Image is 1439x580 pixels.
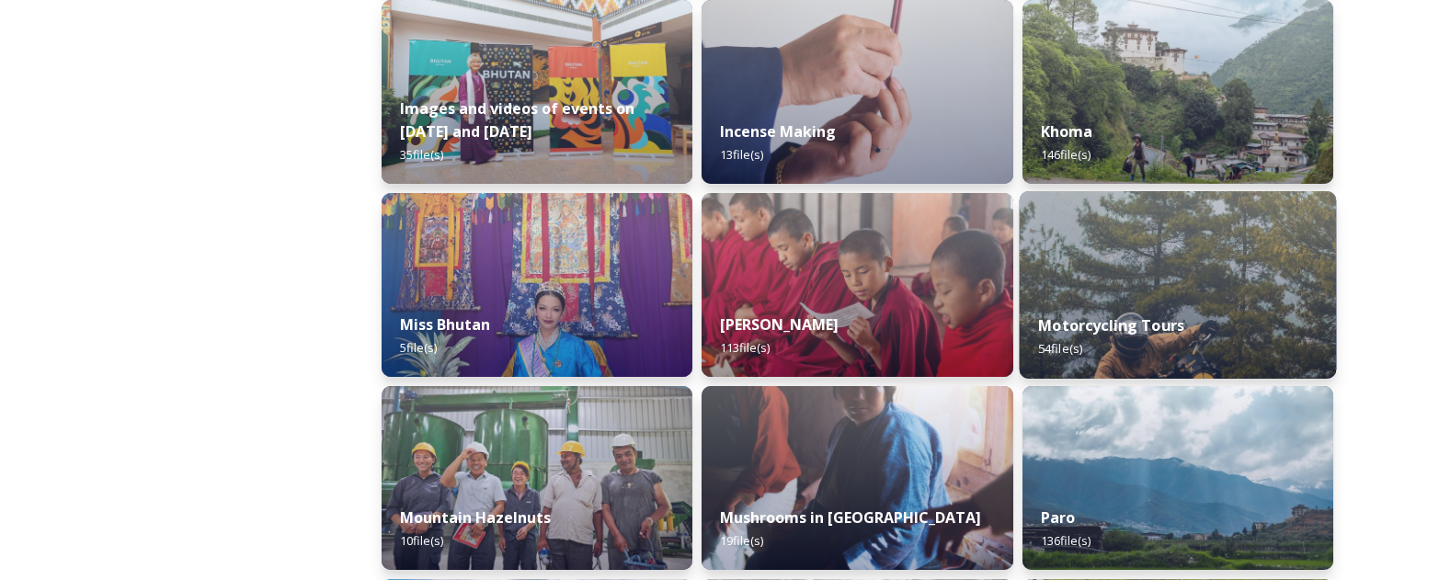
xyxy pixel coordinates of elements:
[1041,507,1075,528] strong: Paro
[720,146,763,163] span: 13 file(s)
[720,532,763,549] span: 19 file(s)
[400,339,437,356] span: 5 file(s)
[1041,532,1091,549] span: 136 file(s)
[400,98,634,142] strong: Images and videos of events on [DATE] and [DATE]
[720,507,981,528] strong: Mushrooms in [GEOGRAPHIC_DATA]
[400,507,551,528] strong: Mountain Hazelnuts
[702,386,1012,570] img: _SCH7798.jpg
[1022,386,1333,570] img: Paro%2520050723%2520by%2520Amp%2520Sripimanwat-20.jpg
[400,314,490,335] strong: Miss Bhutan
[400,532,443,549] span: 10 file(s)
[1038,340,1082,357] span: 54 file(s)
[1041,121,1092,142] strong: Khoma
[1041,146,1091,163] span: 146 file(s)
[1038,315,1184,335] strong: Motorcycling Tours
[720,339,770,356] span: 113 file(s)
[382,193,692,377] img: Miss%2520Bhutan%2520Tashi%2520Choden%25205.jpg
[720,314,839,335] strong: [PERSON_NAME]
[1019,191,1336,379] img: By%2520Leewang%2520Tobgay%252C%2520President%252C%2520The%2520Badgers%2520Motorcycle%2520Club%252...
[720,121,836,142] strong: Incense Making
[702,193,1012,377] img: Mongar%2520and%2520Dametshi%2520110723%2520by%2520Amp%2520Sripimanwat-9.jpg
[382,386,692,570] img: WattBryan-20170720-0740-P50.jpg
[400,146,443,163] span: 35 file(s)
